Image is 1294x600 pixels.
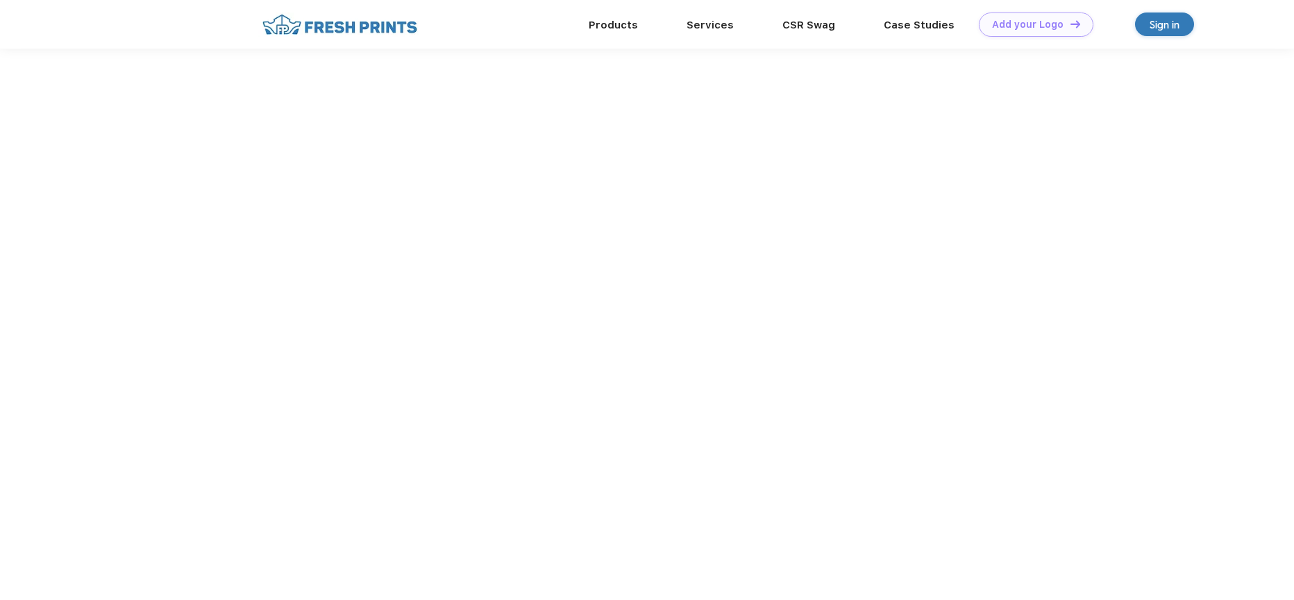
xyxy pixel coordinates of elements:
a: Sign in [1135,12,1194,36]
div: Add your Logo [992,19,1064,31]
div: Sign in [1150,17,1179,33]
a: Products [589,19,638,31]
img: fo%20logo%202.webp [258,12,421,37]
img: DT [1070,20,1080,28]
